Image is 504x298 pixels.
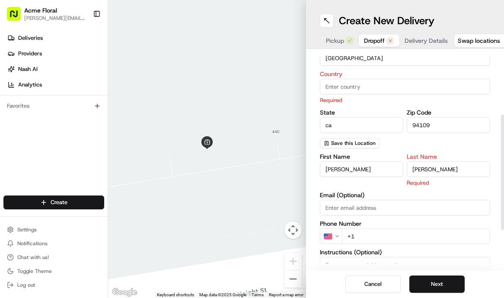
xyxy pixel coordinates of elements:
span: • [116,157,119,164]
a: Terms (opens in new tab) [252,292,264,297]
span: Swap locations [458,36,500,45]
span: Chat with us! [17,254,49,261]
label: Country [320,71,490,77]
img: Dianne Alexi Soriano [9,149,22,163]
button: Map camera controls [284,221,302,239]
button: Create [3,195,104,209]
button: Settings [3,224,104,236]
span: Dropoff [364,36,385,45]
div: Past conversations [9,112,58,119]
a: Deliveries [3,31,108,45]
img: 1736555255976-a54dd68f-1ca7-489b-9aae-adbdc363a1c4 [9,83,24,98]
button: Start new chat [147,85,157,96]
img: 1736555255976-a54dd68f-1ca7-489b-9aae-adbdc363a1c4 [17,158,24,165]
img: Nash [9,9,26,26]
span: [DATE] [121,157,139,164]
button: Log out [3,279,104,291]
p: Required [320,96,490,104]
span: Toggle Theme [17,268,52,275]
input: Enter city [320,50,490,66]
button: Cancel [345,276,401,293]
span: • [94,134,97,141]
div: 📗 [9,194,16,201]
a: 📗Knowledge Base [5,190,70,205]
span: Wisdom [PERSON_NAME] [27,134,92,141]
span: Pylon [86,215,105,221]
button: Next [409,276,465,293]
button: Zoom out [284,270,302,288]
label: Phone Number [320,221,490,227]
input: Enter zip code [407,117,490,133]
a: Providers [3,47,108,61]
p: Welcome 👋 [9,35,157,48]
div: 💻 [73,194,80,201]
button: [PERSON_NAME][EMAIL_ADDRESS][DOMAIN_NAME] [24,15,86,22]
input: Enter phone number [342,228,490,244]
input: Enter email address [320,200,490,215]
label: First Name [320,154,403,160]
span: Analytics [18,81,42,89]
label: State [320,109,403,115]
input: Enter first name [320,161,403,177]
button: Chat with us! [3,251,104,263]
span: [PERSON_NAME] [PERSON_NAME] [27,157,115,164]
span: Map data ©2025 Google [199,292,246,297]
button: Zoom in [284,253,302,270]
div: We're available if you need us! [39,91,119,98]
input: Enter country [320,79,490,94]
span: Knowledge Base [17,193,66,202]
div: Start new chat [39,83,142,91]
span: Settings [17,226,37,233]
span: Notifications [17,240,48,247]
span: Log out [17,282,35,288]
button: Notifications [3,237,104,250]
button: Toggle Theme [3,265,104,277]
button: Keyboard shortcuts [157,292,194,298]
span: API Documentation [82,193,139,202]
a: Analytics [3,78,108,92]
a: Powered byPylon [61,214,105,221]
span: Delivery Details [405,36,448,45]
h1: Create New Delivery [339,14,434,28]
span: Save this Location [331,140,376,147]
a: Nash AI [3,62,108,76]
span: Create [51,199,67,206]
input: Enter last name [407,161,490,177]
a: Open this area in Google Maps (opens a new window) [110,287,139,298]
img: Google [110,287,139,298]
button: See all [134,111,157,121]
input: Clear [22,56,143,65]
input: Enter state [320,117,403,133]
span: Providers [18,50,42,58]
button: Acme Floral [24,6,57,15]
img: 8571987876998_91fb9ceb93ad5c398215_72.jpg [18,83,34,98]
button: Acme Floral[PERSON_NAME][EMAIL_ADDRESS][DOMAIN_NAME] [3,3,89,24]
button: Save this Location [320,138,380,148]
div: Favorites [3,99,104,113]
label: Last Name [407,154,490,160]
img: 1736555255976-a54dd68f-1ca7-489b-9aae-adbdc363a1c4 [17,135,24,141]
span: Nash AI [18,65,38,73]
span: Pickup [326,36,344,45]
span: Deliveries [18,34,43,42]
p: Required [407,179,490,187]
a: 💻API Documentation [70,190,142,205]
a: Report a map error [269,292,303,297]
label: Zip Code [407,109,490,115]
img: Wisdom Oko [9,126,22,143]
label: Instructions (Optional) [320,249,490,255]
span: [DATE] [99,134,116,141]
label: Email (Optional) [320,192,490,198]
